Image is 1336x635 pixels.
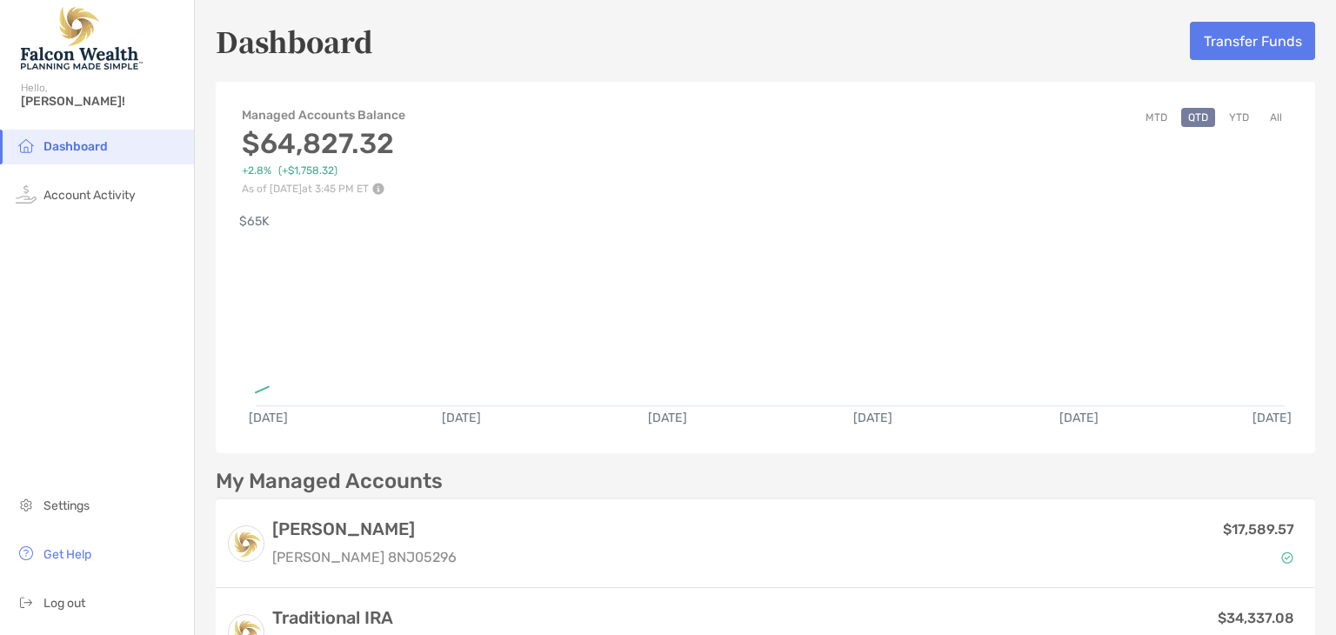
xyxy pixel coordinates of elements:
[16,494,37,515] img: settings icon
[16,592,37,612] img: logout icon
[1181,108,1215,127] button: QTD
[21,7,143,70] img: Falcon Wealth Planning Logo
[43,498,90,513] span: Settings
[1218,607,1294,629] p: $34,337.08
[1252,411,1292,425] text: [DATE]
[1222,108,1256,127] button: YTD
[16,543,37,564] img: get-help icon
[216,471,443,492] p: My Managed Accounts
[272,518,457,539] h3: [PERSON_NAME]
[16,184,37,204] img: activity icon
[853,411,892,425] text: [DATE]
[242,183,407,195] p: As of [DATE] at 3:45 PM ET
[272,607,437,628] h3: Traditional IRA
[16,135,37,156] img: household icon
[242,127,407,160] h3: $64,827.32
[372,183,384,195] img: Performance Info
[442,411,481,425] text: [DATE]
[239,214,270,229] text: $65K
[43,596,85,611] span: Log out
[648,411,687,425] text: [DATE]
[43,188,136,203] span: Account Activity
[1139,108,1174,127] button: MTD
[21,94,184,109] span: [PERSON_NAME]!
[1281,551,1293,564] img: Account Status icon
[249,411,288,425] text: [DATE]
[1223,518,1294,540] p: $17,589.57
[1263,108,1289,127] button: All
[229,526,264,561] img: logo account
[43,547,91,562] span: Get Help
[216,21,373,61] h5: Dashboard
[43,139,108,154] span: Dashboard
[242,108,407,123] h4: Managed Accounts Balance
[278,164,337,177] span: ( +$1,758.32 )
[272,546,457,568] p: [PERSON_NAME] 8NJ05296
[1059,411,1099,425] text: [DATE]
[242,164,271,177] span: +2.8%
[1190,22,1315,60] button: Transfer Funds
